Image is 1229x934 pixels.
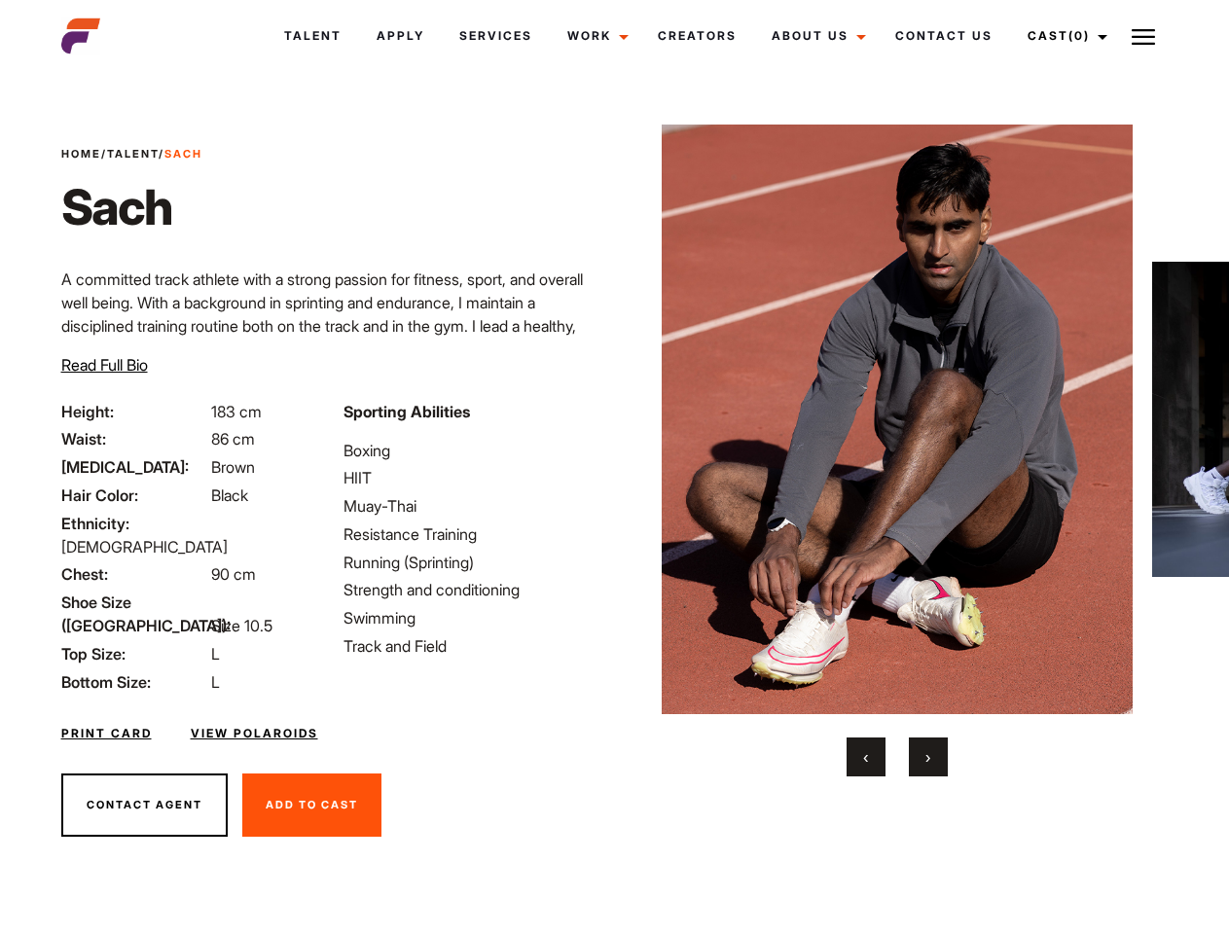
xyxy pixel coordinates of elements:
[343,439,602,462] li: Boxing
[61,427,207,450] span: Waist:
[61,562,207,586] span: Chest:
[863,747,868,767] span: Previous
[61,484,207,507] span: Hair Color:
[61,642,207,665] span: Top Size:
[61,400,207,423] span: Height:
[343,606,602,629] li: Swimming
[359,10,442,62] a: Apply
[550,10,640,62] a: Work
[211,402,262,421] span: 183 cm
[754,10,878,62] a: About Us
[242,773,381,838] button: Add To Cast
[211,564,256,584] span: 90 cm
[107,147,159,161] a: Talent
[61,725,152,742] a: Print Card
[61,455,207,479] span: [MEDICAL_DATA]:
[211,644,220,664] span: L
[343,578,602,601] li: Strength and conditioning
[266,798,358,811] span: Add To Cast
[211,485,248,505] span: Black
[442,10,550,62] a: Services
[61,670,207,694] span: Bottom Size:
[640,10,754,62] a: Creators
[211,616,272,635] span: Size 10.5
[343,551,602,574] li: Running (Sprinting)
[1132,25,1155,49] img: Burger icon
[61,591,207,637] span: Shoe Size ([GEOGRAPHIC_DATA]):
[878,10,1010,62] a: Contact Us
[925,747,930,767] span: Next
[1068,28,1090,43] span: (0)
[191,725,318,742] a: View Polaroids
[61,146,202,162] span: / /
[61,355,148,375] span: Read Full Bio
[211,429,255,449] span: 86 cm
[343,402,470,421] strong: Sporting Abilities
[61,353,148,377] button: Read Full Bio
[164,147,202,161] strong: Sach
[211,457,255,477] span: Brown
[343,466,602,489] li: HIIT
[267,10,359,62] a: Talent
[61,268,603,384] p: A committed track athlete with a strong passion for fitness, sport, and overall well being. With ...
[61,17,100,55] img: cropped-aefm-brand-fav-22-square.png
[61,512,207,535] span: Ethnicity:
[61,178,202,236] h1: Sach
[343,522,602,546] li: Resistance Training
[61,147,101,161] a: Home
[343,494,602,518] li: Muay-Thai
[1010,10,1119,62] a: Cast(0)
[343,634,602,658] li: Track and Field
[61,537,228,557] span: [DEMOGRAPHIC_DATA]
[211,672,220,692] span: L
[61,773,228,838] button: Contact Agent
